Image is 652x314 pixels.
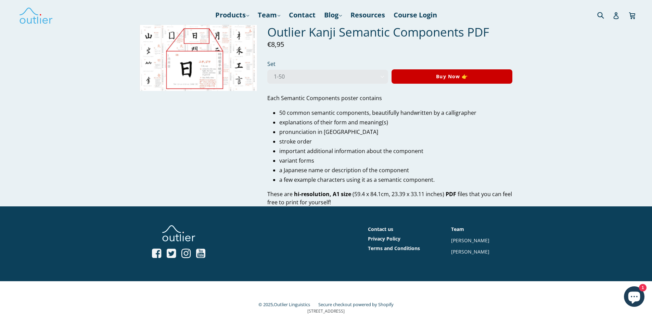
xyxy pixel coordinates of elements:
a: Open Instagram profile [181,248,191,259]
li: pronunciation in [GEOGRAPHIC_DATA] [279,128,513,136]
a: Open Facebook profile [152,248,161,259]
h1: Outlier Kanji Semantic Components PDF [267,25,513,39]
b: PDF [446,190,456,198]
a: Course Login [390,9,440,21]
a: Terms and Conditions [368,245,420,251]
a: Privacy Policy [368,235,400,242]
a: Outlier Linguistics [274,301,310,308]
li: variant forms [279,157,513,165]
label: Set [267,60,388,68]
span: Buy Now 👉 [436,73,468,80]
a: Secure checkout powered by Shopify [318,301,394,308]
a: Open YouTube profile [196,248,205,259]
li: a few example characters using it as a semantic component. [279,176,513,184]
img: Outlier Linguistics [19,5,53,25]
inbox-online-store-chat: Shopify online store chat [622,286,647,309]
a: [PERSON_NAME] [451,237,489,244]
a: Contact [285,9,319,21]
input: Search [596,8,614,22]
li: 50 common semantic components, beautifully handwritten by a calligrapher [279,109,513,117]
li: a Japanese name or description of the component [279,166,513,175]
a: Products [212,9,253,21]
li: important additional information about the component [279,147,513,155]
p: These are (59.4 x 84.1cm, 23.39 x 33.11 inches) files that you can feel free to print for yourself! [267,190,513,206]
b: hi-resolution, A1 size [294,190,351,198]
a: Open Twitter profile [167,248,176,259]
li: explanations of their form and meaning(s) [279,119,513,127]
img: Outlier Kanji Semantic Components PDF Outlier Linguistics [140,25,257,91]
a: Contact us [368,226,393,232]
span: €8,95 [267,40,284,49]
p: Each Semantic Components poster contains [267,94,513,102]
a: Team [254,9,284,21]
a: Blog [321,9,345,21]
a: Team [451,226,464,232]
small: © 2025, [258,301,317,308]
li: stroke order [279,138,513,146]
button: Buy Now 👉 [392,70,512,84]
a: [PERSON_NAME] [451,248,489,255]
a: Resources [347,9,388,21]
